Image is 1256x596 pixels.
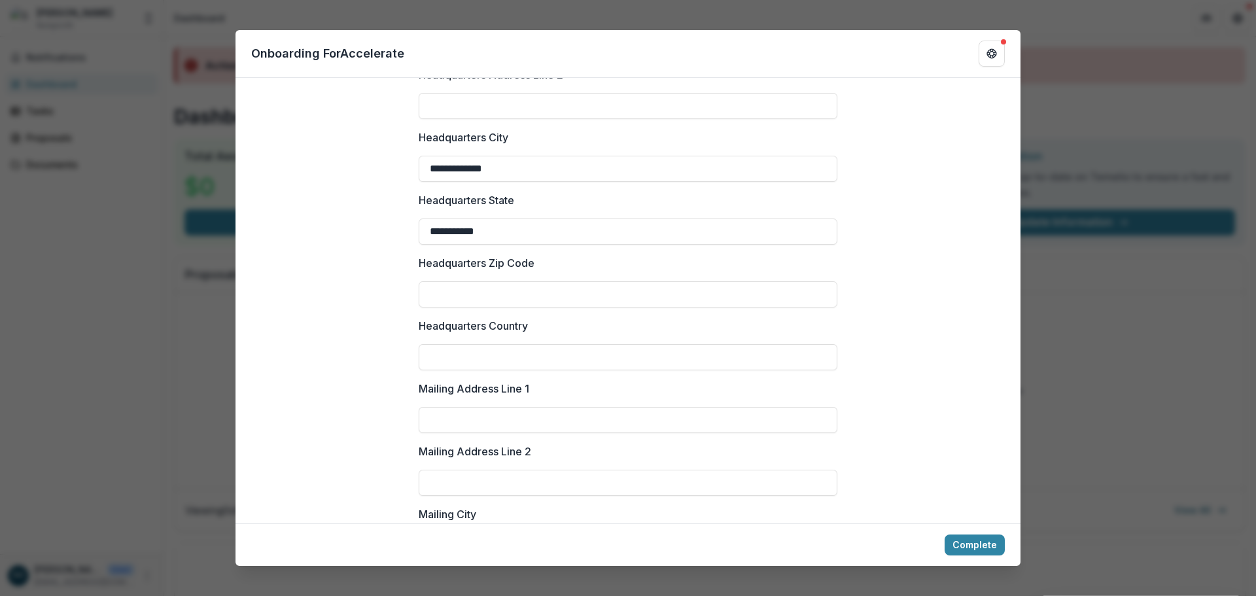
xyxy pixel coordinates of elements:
p: Headquarters State [419,192,514,208]
p: Mailing Address Line 2 [419,444,531,459]
p: Mailing City [419,506,476,522]
p: Headquarters City [419,130,508,145]
p: Mailing Address Line 1 [419,381,529,396]
p: Onboarding For Accelerate [251,44,404,62]
p: Headquarters Zip Code [419,255,534,271]
button: Complete [945,535,1005,555]
button: Get Help [979,41,1005,67]
p: Headquarters Country [419,318,528,334]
